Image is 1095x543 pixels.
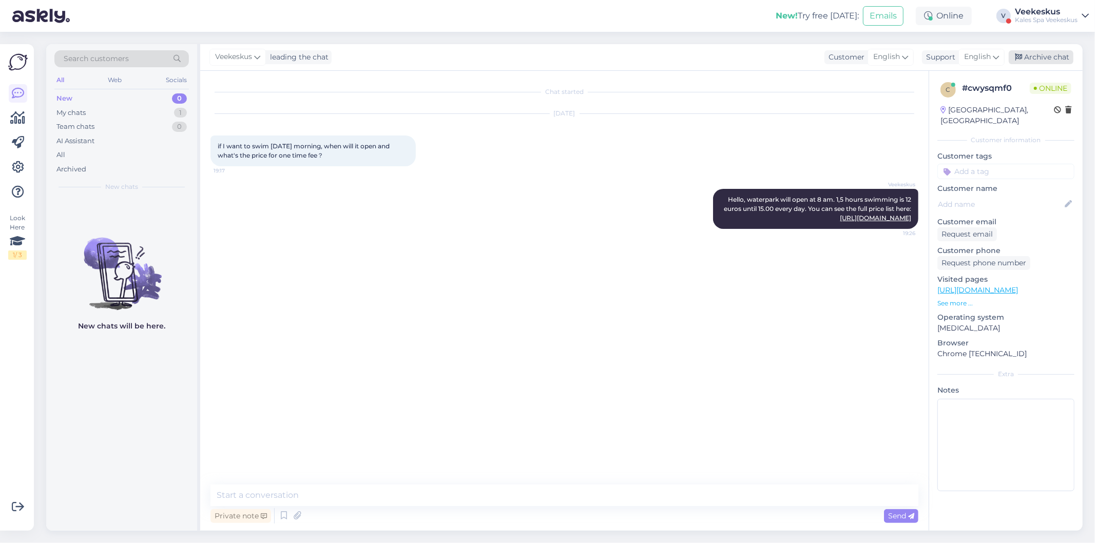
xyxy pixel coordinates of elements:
[56,122,94,132] div: Team chats
[776,10,859,22] div: Try free [DATE]:
[937,338,1074,348] p: Browser
[64,53,129,64] span: Search customers
[46,219,197,312] img: No chats
[922,52,955,63] div: Support
[164,73,189,87] div: Socials
[964,51,991,63] span: English
[840,214,911,222] a: [URL][DOMAIN_NAME]
[937,151,1074,162] p: Customer tags
[214,167,252,174] span: 19:17
[873,51,900,63] span: English
[56,93,72,104] div: New
[937,385,1074,396] p: Notes
[996,9,1011,23] div: V
[962,82,1030,94] div: # cwysqmf0
[266,52,329,63] div: leading the chat
[937,348,1074,359] p: Chrome [TECHNICAL_ID]
[937,164,1074,179] input: Add a tag
[218,142,391,159] span: if I want to swim [DATE] morning, when will it open and what's the price for one time fee？
[1015,16,1078,24] div: Kales Spa Veekeskus
[1015,8,1089,24] a: VeekeskusKales Spa Veekeskus
[1009,50,1073,64] div: Archive chat
[210,109,918,118] div: [DATE]
[937,299,1074,308] p: See more ...
[877,181,915,188] span: Veekeskus
[937,227,997,241] div: Request email
[937,312,1074,323] p: Operating system
[56,108,86,118] div: My chats
[937,217,1074,227] p: Customer email
[106,73,124,87] div: Web
[56,164,86,174] div: Archived
[937,323,1074,334] p: [MEDICAL_DATA]
[776,11,798,21] b: New!
[937,370,1074,379] div: Extra
[888,511,914,520] span: Send
[937,285,1018,295] a: [URL][DOMAIN_NAME]
[877,229,915,237] span: 19:26
[724,196,913,222] span: Hello, waterpark will open at 8 am. 1,5 hours swimming is 12 euros until 15.00 every day. You can...
[174,108,187,118] div: 1
[916,7,972,25] div: Online
[946,86,951,93] span: c
[56,150,65,160] div: All
[8,250,27,260] div: 1 / 3
[172,93,187,104] div: 0
[1015,8,1078,16] div: Veekeskus
[8,52,28,72] img: Askly Logo
[78,321,165,332] p: New chats will be here.
[824,52,865,63] div: Customer
[937,256,1030,270] div: Request phone number
[8,214,27,260] div: Look Here
[1030,83,1071,94] span: Online
[938,199,1063,210] input: Add name
[54,73,66,87] div: All
[210,87,918,96] div: Chat started
[105,182,138,191] span: New chats
[172,122,187,132] div: 0
[937,135,1074,145] div: Customer information
[940,105,1054,126] div: [GEOGRAPHIC_DATA], [GEOGRAPHIC_DATA]
[937,245,1074,256] p: Customer phone
[210,509,271,523] div: Private note
[56,136,94,146] div: AI Assistant
[937,183,1074,194] p: Customer name
[215,51,252,63] span: Veekeskus
[863,6,904,26] button: Emails
[937,274,1074,285] p: Visited pages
